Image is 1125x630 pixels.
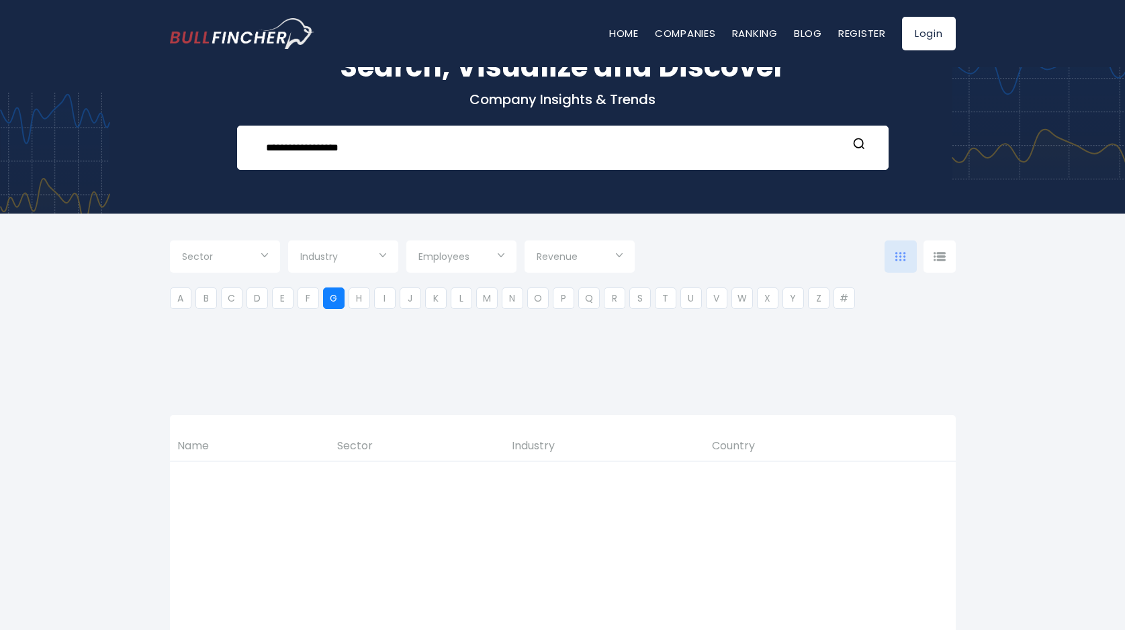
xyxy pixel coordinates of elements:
[298,287,319,309] li: F
[757,287,778,309] li: X
[170,18,314,49] a: Go to homepage
[170,287,191,309] li: A
[537,246,623,270] input: Selection
[834,287,855,309] li: #
[502,287,523,309] li: N
[629,287,651,309] li: S
[323,287,345,309] li: G
[731,287,753,309] li: W
[182,246,268,270] input: Selection
[782,287,804,309] li: Y
[705,432,905,461] th: Country
[553,287,574,309] li: P
[330,432,504,461] th: Sector
[246,287,268,309] li: D
[182,251,213,263] span: Sector
[195,287,217,309] li: B
[850,137,868,154] button: Search
[418,246,504,270] input: Selection
[706,287,727,309] li: V
[425,287,447,309] li: K
[170,432,330,461] th: Name
[655,26,716,40] a: Companies
[170,91,956,108] p: Company Insights & Trends
[476,287,498,309] li: M
[272,287,294,309] li: E
[221,287,242,309] li: C
[895,252,906,261] img: icon-comp-grid.svg
[794,26,822,40] a: Blog
[374,287,396,309] li: I
[451,287,472,309] li: L
[680,287,702,309] li: U
[902,17,956,50] a: Login
[300,246,386,270] input: Selection
[418,251,469,263] span: Employees
[609,26,639,40] a: Home
[732,26,778,40] a: Ranking
[808,287,829,309] li: Z
[934,252,946,261] img: icon-comp-list-view.svg
[527,287,549,309] li: O
[655,287,676,309] li: T
[349,287,370,309] li: H
[604,287,625,309] li: R
[537,251,578,263] span: Revenue
[400,287,421,309] li: J
[578,287,600,309] li: Q
[838,26,886,40] a: Register
[300,251,338,263] span: Industry
[504,432,705,461] th: Industry
[170,18,314,49] img: bullfincher logo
